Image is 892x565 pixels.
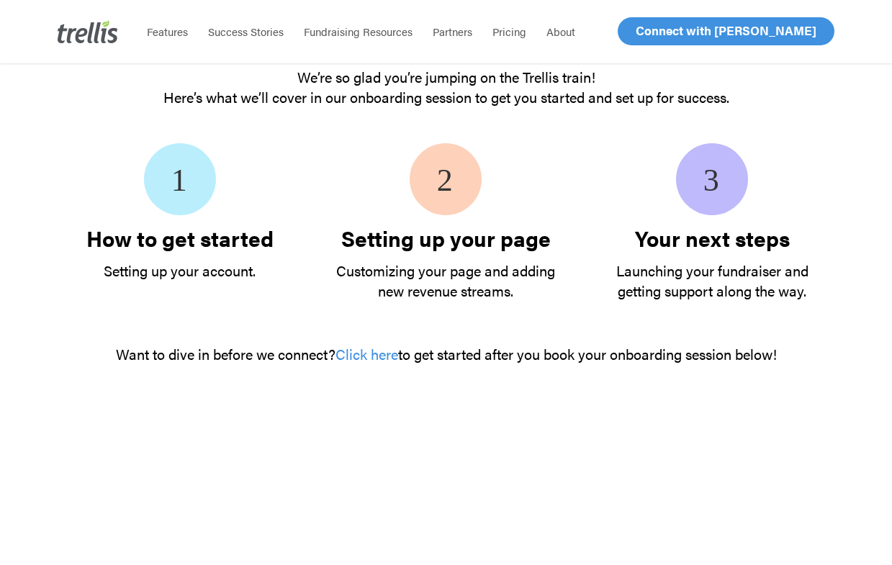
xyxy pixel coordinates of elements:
p: Want to dive in before we connect? to get started after you book your onboarding session below! [65,344,827,364]
a: About [536,24,585,39]
a: Fundraising Resources [294,24,423,39]
a: Partners [423,24,482,39]
img: Trellis [58,20,118,43]
a: Success Stories [198,24,294,39]
strong: How to get started [86,222,274,253]
p: Customizing your page and adding new revenue streams. [331,261,562,301]
span: Partners [433,24,472,39]
p: We’re so glad you’re jumping on the Trellis train! Here’s what we’ll cover in our onboarding sess... [58,67,834,107]
a: Features [137,24,198,39]
span: Features [147,24,188,39]
strong: Setting up your page [341,222,551,253]
span: About [546,24,575,39]
strong: Your next steps [635,222,790,253]
p: Launching your fundraiser and getting support along the way. [597,261,827,301]
p: Setting up your account. [65,261,295,281]
span: Pricing [492,24,526,39]
img: Number 2 [410,143,482,215]
img: Number 3 [676,143,748,215]
a: Click here [335,343,398,364]
a: Pricing [482,24,536,39]
a: Connect with [PERSON_NAME] [618,17,834,45]
span: Connect with [PERSON_NAME] [636,22,816,39]
span: Fundraising Resources [304,24,413,39]
span: Success Stories [208,24,284,39]
img: Number 1 [144,143,216,215]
